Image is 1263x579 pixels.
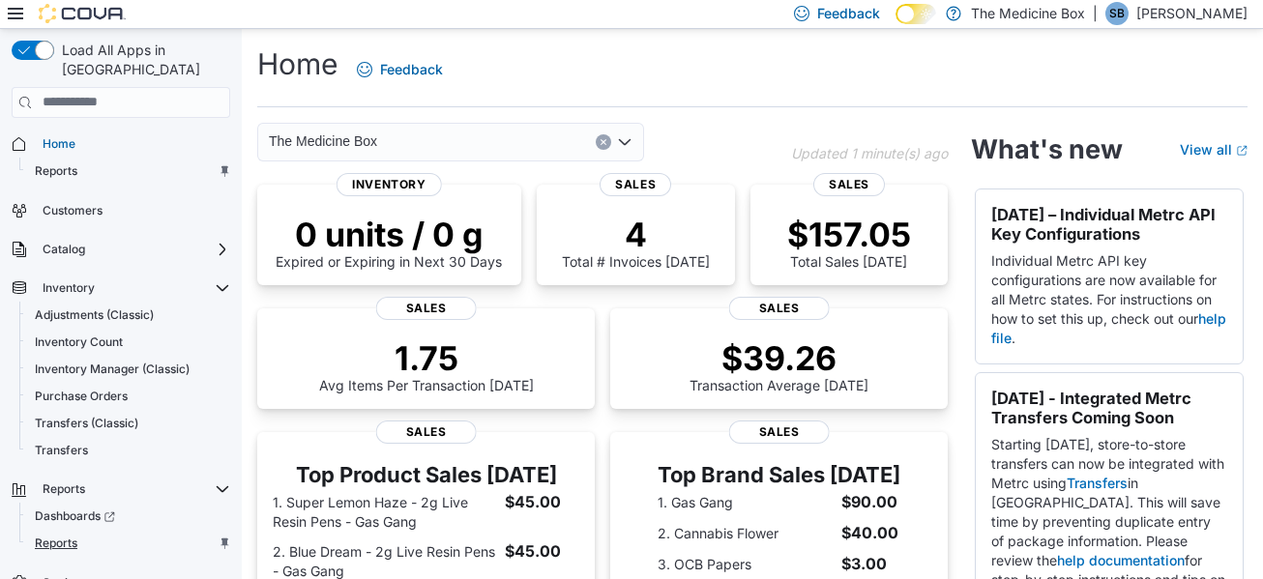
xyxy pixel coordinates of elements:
div: Transaction Average [DATE] [690,339,868,393]
span: Dark Mode [896,24,896,25]
a: Inventory Count [27,331,131,354]
span: Transfers [35,443,88,458]
dd: $90.00 [841,490,900,513]
input: Dark Mode [896,4,936,24]
span: Feedback [817,4,880,23]
h3: [DATE] - Integrated Metrc Transfers Coming Soon [991,389,1227,427]
button: Inventory Manager (Classic) [19,356,238,383]
a: Inventory Manager (Classic) [27,358,197,381]
a: help documentation [1057,552,1185,568]
span: Dashboards [27,505,230,528]
span: Sales [813,173,885,196]
span: Reports [27,532,230,555]
span: Reports [35,536,77,551]
span: Adjustments (Classic) [35,307,154,323]
div: Total # Invoices [DATE] [562,216,710,270]
button: Catalog [4,236,238,263]
span: Reports [27,159,230,183]
dt: 1. Gas Gang [658,493,834,512]
span: Dashboards [35,508,115,524]
p: 0 units / 0 g [276,216,502,254]
span: Inventory [337,173,441,196]
a: Dashboards [19,503,238,530]
button: Reports [4,476,238,503]
span: Inventory [35,276,230,300]
div: Avg Items Per Transaction [DATE] [319,339,534,393]
a: Reports [27,532,85,555]
a: Purchase Orders [27,385,135,408]
span: Customers [35,198,230,222]
a: Home [35,132,83,156]
button: Inventory [4,275,238,302]
span: SB [1109,2,1125,25]
span: Transfers (Classic) [27,412,230,435]
button: Reports [19,530,238,557]
p: $39.26 [690,339,868,378]
p: The Medicine Box [971,2,1085,25]
dt: 1. Super Lemon Haze - 2g Live Resin Pens - Gas Gang [273,493,497,532]
svg: External link [1236,145,1248,157]
a: Customers [35,199,110,222]
h3: Top Product Sales [DATE] [273,463,579,486]
span: Inventory [43,280,95,296]
div: Total Sales [DATE] [787,216,911,270]
dt: 3. OCB Papers [658,555,834,574]
p: Updated 1 minute(s) ago [791,146,948,161]
button: Transfers (Classic) [19,410,238,437]
span: Inventory Manager (Classic) [35,362,190,377]
button: Home [4,130,238,158]
span: Sales [728,420,830,444]
span: Sales [375,297,477,320]
a: View allExternal link [1180,142,1248,158]
span: Purchase Orders [35,389,128,404]
button: Open list of options [617,134,632,150]
button: Inventory [35,276,103,300]
a: Adjustments (Classic) [27,304,162,327]
a: help file [991,310,1226,346]
a: Feedback [349,50,451,89]
button: Transfers [19,437,238,464]
button: Reports [19,158,238,185]
h2: What's new [971,134,1123,165]
dd: $45.00 [505,490,579,513]
a: Dashboards [27,505,123,528]
p: | [1093,2,1098,25]
span: Purchase Orders [27,385,230,408]
span: Adjustments (Classic) [27,304,230,327]
span: Reports [43,481,85,497]
button: Customers [4,196,238,224]
button: Catalog [35,238,93,261]
button: Clear input [596,134,611,150]
span: Home [43,136,75,152]
h3: [DATE] – Individual Metrc API Key Configurations [991,205,1227,244]
span: Inventory Count [35,334,123,350]
p: [PERSON_NAME] [1136,2,1248,25]
span: Catalog [43,242,85,257]
span: Customers [43,203,103,218]
span: Sales [600,173,671,196]
dd: $40.00 [841,521,900,544]
span: Catalog [35,238,230,261]
a: Transfers (Classic) [27,412,146,435]
dd: $45.00 [505,539,579,563]
img: Cova [39,4,126,23]
a: Reports [27,159,85,183]
button: Inventory Count [19,329,238,356]
h3: Top Brand Sales [DATE] [658,463,900,486]
h1: Home [257,44,338,83]
span: Feedback [380,60,443,79]
dd: $3.00 [841,552,900,575]
p: $157.05 [787,216,911,254]
dt: 2. Cannabis Flower [658,524,834,543]
button: Purchase Orders [19,383,238,410]
div: Sebastien B [1105,2,1129,25]
button: Adjustments (Classic) [19,302,238,329]
span: Reports [35,163,77,179]
div: Expired or Expiring in Next 30 Days [276,216,502,270]
p: 4 [562,216,710,254]
span: Reports [35,478,230,501]
p: 1.75 [319,339,534,378]
a: Transfers [27,439,96,462]
span: Inventory Manager (Classic) [27,358,230,381]
span: Transfers [27,439,230,462]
